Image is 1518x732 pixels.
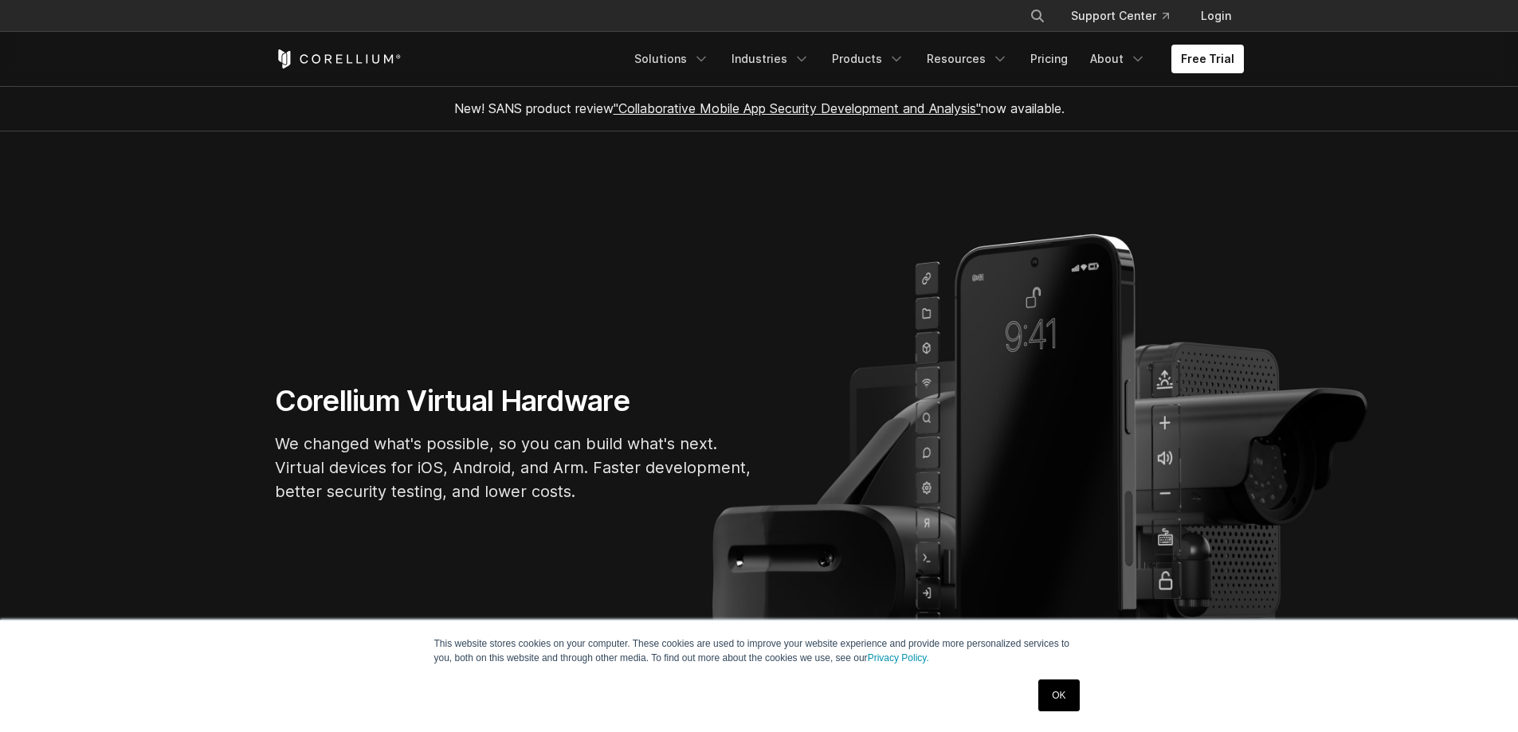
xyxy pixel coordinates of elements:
a: Industries [722,45,819,73]
a: Login [1188,2,1244,30]
span: New! SANS product review now available. [454,100,1065,116]
div: Navigation Menu [1010,2,1244,30]
a: Resources [917,45,1018,73]
a: OK [1038,679,1079,711]
p: This website stores cookies on your computer. These cookies are used to improve your website expe... [434,636,1085,665]
a: Corellium Home [275,49,402,69]
p: We changed what's possible, so you can build what's next. Virtual devices for iOS, Android, and A... [275,432,753,503]
a: Solutions [625,45,719,73]
a: Privacy Policy. [868,652,929,663]
a: Products [822,45,914,73]
button: Search [1023,2,1052,30]
div: Navigation Menu [625,45,1244,73]
a: Free Trial [1171,45,1244,73]
a: About [1081,45,1155,73]
a: Pricing [1021,45,1077,73]
a: "Collaborative Mobile App Security Development and Analysis" [614,100,981,116]
h1: Corellium Virtual Hardware [275,383,753,419]
a: Support Center [1058,2,1182,30]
